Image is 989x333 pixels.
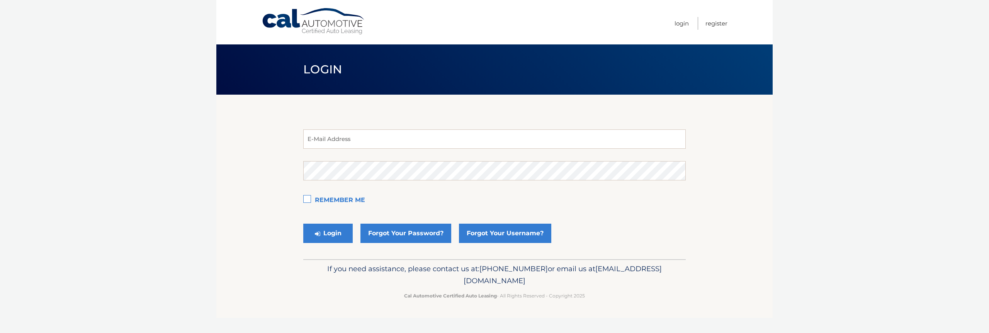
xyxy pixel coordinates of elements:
[675,17,689,30] a: Login
[360,224,451,243] a: Forgot Your Password?
[303,62,342,76] span: Login
[303,224,353,243] button: Login
[705,17,727,30] a: Register
[479,264,548,273] span: [PHONE_NUMBER]
[404,293,497,299] strong: Cal Automotive Certified Auto Leasing
[459,224,551,243] a: Forgot Your Username?
[308,263,681,287] p: If you need assistance, please contact us at: or email us at
[303,129,686,149] input: E-Mail Address
[262,8,366,35] a: Cal Automotive
[303,193,686,208] label: Remember Me
[308,292,681,300] p: - All Rights Reserved - Copyright 2025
